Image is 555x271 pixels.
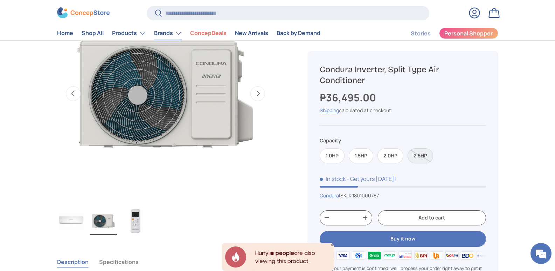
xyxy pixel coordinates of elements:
[36,39,118,48] div: Chat with us now
[99,254,139,270] button: Specifications
[444,31,493,36] span: Personal Shopper
[190,27,227,40] a: ConcepDeals
[382,250,397,261] img: maya
[320,231,486,247] button: Buy it now
[320,192,339,199] a: Condura
[115,4,132,20] div: Minimize live chat window
[57,207,85,235] img: condura-split-type-aircon-indoor-unit-full-view-mang-kosme
[411,27,431,40] a: Stories
[320,64,486,86] h1: Condura Inverter, Split Type Air Conditioner
[122,207,149,235] img: condura-split-type-aircon-remote-unit-full-view-mang-kosme
[352,192,379,199] span: 1801000787
[439,28,498,39] a: Personal Shopper
[475,250,491,261] img: metrobank
[41,88,97,159] span: We're online!
[150,26,186,40] summary: Brands
[394,26,498,40] nav: Secondary
[397,250,413,261] img: billease
[277,27,320,40] a: Back by Demand
[408,148,433,163] label: Sold out
[320,107,339,114] a: Shipping
[320,90,378,104] strong: ₱36,495.00
[320,137,341,144] legend: Capacity
[340,192,351,199] span: SKU:
[320,107,486,114] div: calculated at checkout.
[366,250,382,261] img: grabpay
[57,27,73,40] a: Home
[57,8,110,19] img: ConcepStore
[82,27,104,40] a: Shop All
[90,207,117,235] img: condura-split-type-aircon-outdoor-unit-full-view-mang-kosme
[444,250,459,261] img: qrph
[429,250,444,261] img: ubp
[460,250,475,261] img: bdo
[4,191,133,216] textarea: Type your message and hit 'Enter'
[339,192,379,199] span: |
[235,27,268,40] a: New Arrivals
[347,175,396,183] p: - Get yours [DATE]!
[413,250,429,261] img: bpi
[57,26,320,40] nav: Primary
[108,26,150,40] summary: Products
[330,243,334,246] div: Close
[57,254,89,270] button: Description
[351,250,366,261] img: gcash
[335,250,351,261] img: visa
[320,175,346,183] span: In stock
[378,210,486,225] button: Add to cart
